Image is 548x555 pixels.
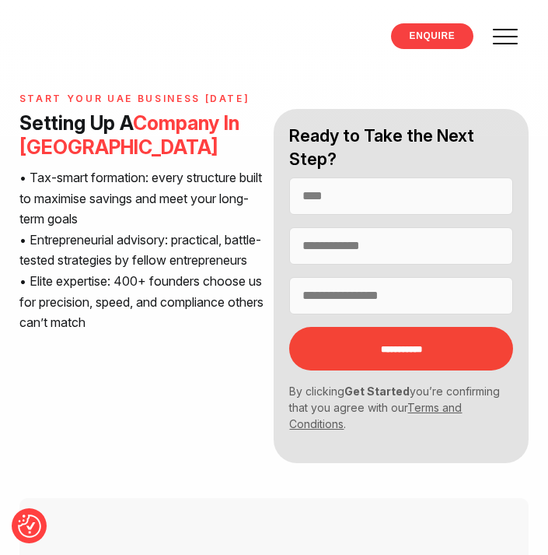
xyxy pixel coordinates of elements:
[289,383,513,448] p: By clicking you’re confirming that you agree with our .
[289,125,513,171] h2: Ready to Take the Next Step?
[19,111,264,160] h1: Setting Up A
[18,515,41,538] img: Revisit consent button
[19,93,264,104] h6: Start Your UAE Business [DATE]
[344,385,410,398] strong: Get Started
[19,167,264,333] p: • Tax-smart formation: every structure built to maximise savings and meet your long-term goals • ...
[391,23,474,49] a: ENQUIRE
[289,401,462,430] a: Terms and Conditions
[19,18,136,57] img: svg+xml;nitro-empty-id=MTYwOjExNQ==-1;base64,PHN2ZyB2aWV3Qm94PSIwIDAgNzU4IDI1MSIgd2lkdGg9Ijc1OCIg...
[18,515,41,538] button: Consent Preferences
[19,111,239,159] span: Company In [GEOGRAPHIC_DATA]
[274,109,529,463] form: Contact form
